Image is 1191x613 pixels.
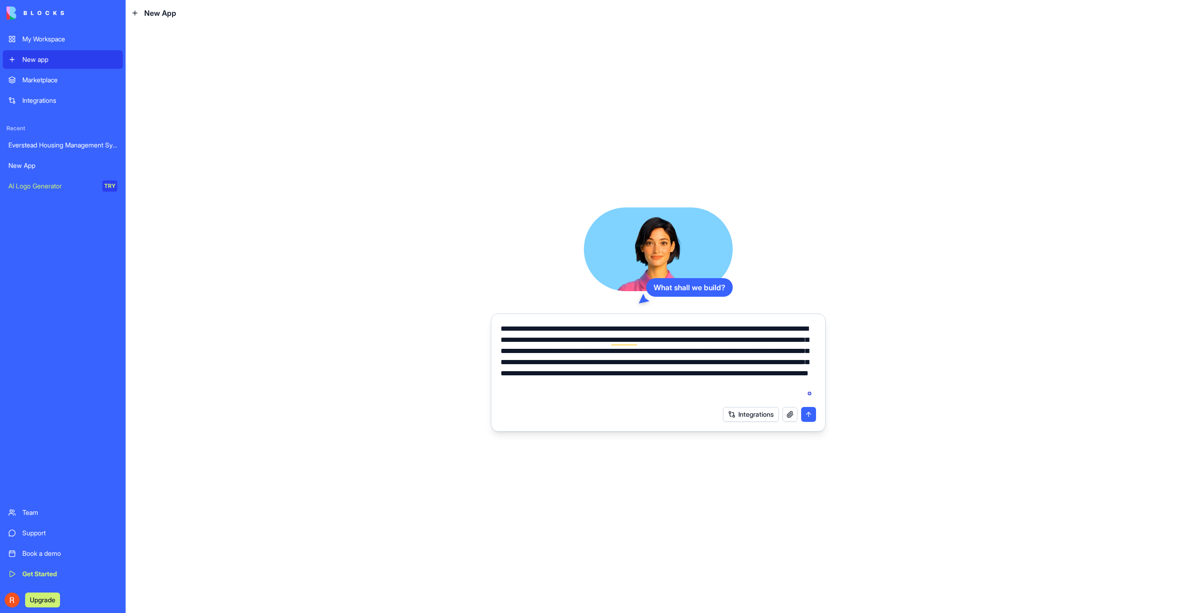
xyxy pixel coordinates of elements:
div: TRY [102,180,117,192]
button: Integrations [723,407,779,422]
div: Team [22,508,117,517]
div: Support [22,528,117,538]
a: Everstead Housing Management System [3,136,123,154]
span: Recent [3,125,123,132]
a: Integrations [3,91,123,110]
a: Get Started [3,565,123,583]
div: What shall we build? [646,278,733,297]
a: Support [3,524,123,542]
div: New App [8,161,117,170]
div: My Workspace [22,34,117,44]
div: Marketplace [22,75,117,85]
div: Get Started [22,569,117,579]
button: Upgrade [25,593,60,607]
a: Upgrade [25,595,60,604]
img: logo [7,7,64,20]
a: Book a demo [3,544,123,563]
span: New App [144,7,176,19]
div: Book a demo [22,549,117,558]
a: Marketplace [3,71,123,89]
img: ACg8ocIexV1h7OWzgzJh1nmo65KqNbXJQUqfMmcAtK7uR1gXbcNq9w=s96-c [5,593,20,607]
textarea: To enrich screen reader interactions, please activate Accessibility in Grammarly extension settings [501,323,816,401]
a: New App [3,156,123,175]
div: AI Logo Generator [8,181,96,191]
a: AI Logo GeneratorTRY [3,177,123,195]
a: My Workspace [3,30,123,48]
a: Team [3,503,123,522]
div: New app [22,55,117,64]
a: New app [3,50,123,69]
div: Integrations [22,96,117,105]
div: Everstead Housing Management System [8,140,117,150]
